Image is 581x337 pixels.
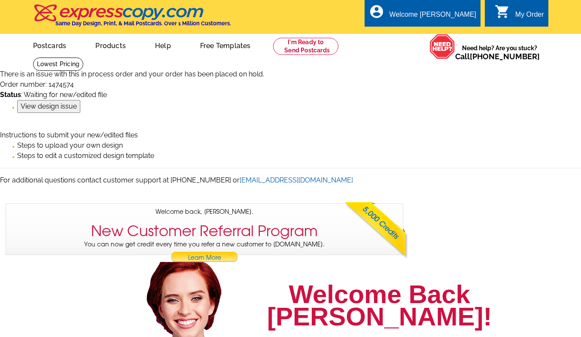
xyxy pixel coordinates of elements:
[82,35,140,55] a: Products
[91,222,318,240] h3: New Customer Referral Program
[515,11,544,23] div: My Order
[141,35,185,55] a: Help
[429,34,455,59] img: help
[369,4,384,19] i: account_circle
[170,252,238,264] a: Learn More
[186,35,265,55] a: Free Templates
[17,152,154,160] a: Steps to edit a customized design template
[6,240,403,264] p: You can now get credit every time you refer a new customer to [DOMAIN_NAME].
[17,141,123,149] a: Steps to upload your own design
[17,100,80,113] input: View design issue
[455,44,544,61] span: Need help? Are you stuck?
[470,52,540,61] a: [PHONE_NUMBER]
[240,176,353,184] a: [EMAIL_ADDRESS][DOMAIN_NAME]
[33,10,231,27] a: Same Day Design, Print, & Mail Postcards. Over 1 Million Customers.
[19,35,80,55] a: Postcards
[495,9,544,20] a: shopping_cart My Order
[389,11,476,23] div: Welcome [PERSON_NAME]
[455,52,540,61] span: Call
[495,4,510,19] i: shopping_cart
[155,207,253,216] span: Welcome back, [PERSON_NAME].
[267,283,492,328] h1: Welcome Back [PERSON_NAME]!
[55,20,231,27] h4: Same Day Design, Print, & Mail Postcards. Over 1 Million Customers.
